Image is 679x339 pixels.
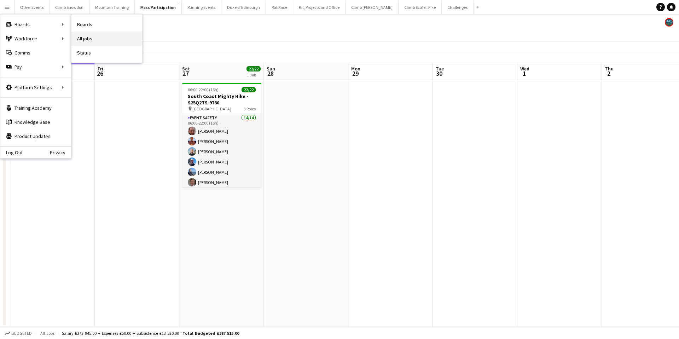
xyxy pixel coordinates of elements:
a: Privacy [50,150,71,155]
a: All jobs [71,31,142,46]
span: 28 [266,69,275,77]
span: [GEOGRAPHIC_DATA] [192,106,231,111]
span: 29 [350,69,360,77]
button: Mass Participation [135,0,182,14]
a: Boards [71,17,142,31]
span: 27 [181,69,190,77]
div: Salary £373 945.00 + Expenses £50.00 + Subsistence £13 520.00 = [62,331,239,336]
span: 22/22 [246,66,261,71]
button: Duke of Edinburgh [221,0,266,14]
button: Challenges [442,0,474,14]
span: 06:00-22:00 (16h) [188,87,219,92]
span: Total Budgeted £387 515.00 [182,331,239,336]
button: Climb [PERSON_NAME] [346,0,399,14]
div: Platform Settings [0,80,71,94]
a: Status [71,46,142,60]
a: Product Updates [0,129,71,143]
a: Knowledge Base [0,115,71,129]
button: Budgeted [4,329,33,337]
span: 3 Roles [244,106,256,111]
span: Wed [520,65,529,72]
span: 26 [97,69,103,77]
span: Sat [182,65,190,72]
div: 1 Job [247,72,260,77]
app-card-role: Event Safety14/1406:00-22:00 (16h)[PERSON_NAME][PERSON_NAME][PERSON_NAME][PERSON_NAME][PERSON_NAM... [182,114,261,274]
span: 1 [519,69,529,77]
h3: South Coast Mighty Hike - S25Q2TS-9780 [182,93,261,106]
button: Running Events [182,0,221,14]
span: Thu [605,65,614,72]
a: Log Out [0,150,23,155]
button: Climb Snowdon [50,0,89,14]
app-user-avatar: Staff RAW Adventures [665,18,673,27]
button: Kit, Projects and Office [293,0,346,14]
a: Comms [0,46,71,60]
span: 30 [435,69,444,77]
div: Pay [0,60,71,74]
button: Climb Scafell Pike [399,0,442,14]
span: 22/22 [242,87,256,92]
span: 2 [604,69,614,77]
span: Mon [351,65,360,72]
app-job-card: 06:00-22:00 (16h)22/22South Coast Mighty Hike - S25Q2TS-9780 [GEOGRAPHIC_DATA]3 RolesEvent Safety... [182,83,261,188]
span: Fri [98,65,103,72]
button: Other Events [14,0,50,14]
a: Training Academy [0,101,71,115]
span: All jobs [39,331,56,336]
button: Rat Race [266,0,293,14]
span: Sun [267,65,275,72]
div: Boards [0,17,71,31]
button: Mountain Training [89,0,135,14]
span: Budgeted [11,331,32,336]
span: Tue [436,65,444,72]
div: Workforce [0,31,71,46]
